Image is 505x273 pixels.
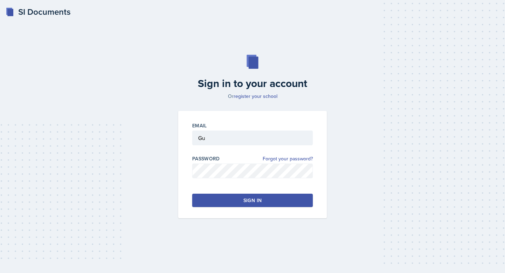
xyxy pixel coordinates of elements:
h2: Sign in to your account [174,77,331,90]
a: Forgot your password? [263,155,313,162]
label: Email [192,122,207,129]
p: Or [174,93,331,100]
div: Sign in [243,197,262,204]
input: Email [192,131,313,145]
a: SI Documents [6,6,70,18]
a: register your school [234,93,277,100]
button: Sign in [192,194,313,207]
label: Password [192,155,220,162]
